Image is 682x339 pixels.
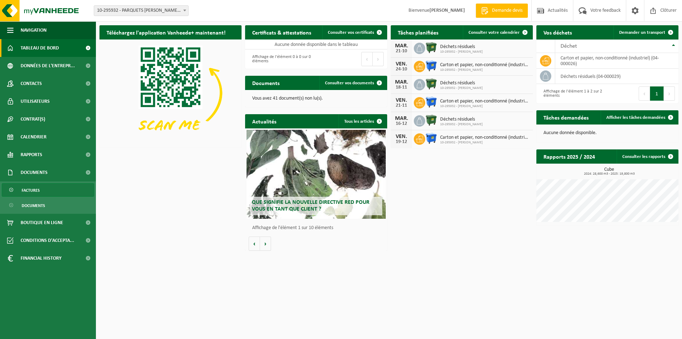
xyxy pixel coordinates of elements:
[245,25,318,39] h2: Certificats & attestations
[247,130,386,219] a: Que signifie la nouvelle directive RED pour vous en tant que client ?
[536,25,579,39] h2: Vos déchets
[425,42,437,54] img: WB-1100-HPE-GN-01
[613,25,678,39] a: Demander un transport
[536,149,602,163] h2: Rapports 2025 / 2024
[325,81,374,85] span: Consulter vos documents
[21,92,50,110] span: Utilisateurs
[394,116,408,121] div: MAR.
[440,99,529,104] span: Carton et papier, non-conditionné (industriel)
[249,237,260,251] button: Vorige
[391,25,445,39] h2: Tâches planifiées
[245,114,283,128] h2: Actualités
[252,96,380,101] p: Vous avez 41 document(s) non lu(s).
[249,51,313,67] div: Affichage de l'élément 0 à 0 sur 0 éléments
[328,30,374,35] span: Consulter vos certificats
[21,39,59,57] span: Tableau de bord
[536,110,596,124] h2: Tâches demandées
[606,115,665,120] span: Afficher les tâches demandées
[425,78,437,90] img: WB-1100-HPE-GN-01
[490,7,524,14] span: Demande devis
[540,172,678,176] span: 2024: 28,600 m3 - 2025: 19,800 m3
[561,43,577,49] span: Déchet
[99,25,233,39] h2: Téléchargez l'application Vanheede+ maintenant!
[555,69,678,84] td: déchets résiduels (04-000029)
[245,76,287,90] h2: Documents
[540,167,678,176] h3: Cube
[440,80,483,86] span: Déchets résiduels
[555,53,678,69] td: carton et papier, non-conditionné (industriel) (04-000026)
[425,132,437,144] img: WB-1100-HPE-BE-01
[394,139,408,144] div: 19-12
[440,44,483,50] span: Déchets résiduels
[476,4,528,18] a: Demande devis
[394,61,408,67] div: VEN.
[617,149,678,164] a: Consulter les rapports
[429,8,465,13] strong: [PERSON_NAME]
[619,30,665,35] span: Demander un transport
[319,76,386,90] a: Consulter vos documents
[440,62,529,68] span: Carton et papier, non-conditionné (industriel)
[425,96,437,108] img: WB-1100-HPE-BE-01
[21,164,48,181] span: Documents
[21,21,47,39] span: Navigation
[601,110,678,125] a: Afficher les tâches demandées
[94,5,189,16] span: 10-295932 - PARQUETS DUMONT - ITTRE
[94,6,188,16] span: 10-295932 - PARQUETS DUMONT - ITTRE
[21,128,47,146] span: Calendrier
[440,122,483,127] span: 10-295932 - [PERSON_NAME]
[425,114,437,126] img: WB-1100-HPE-GN-01
[394,134,408,139] div: VEN.
[440,86,483,90] span: 10-295932 - [PERSON_NAME]
[373,52,384,66] button: Next
[650,86,664,101] button: 1
[394,103,408,108] div: 21-11
[21,75,42,92] span: Contacts
[339,114,386,128] a: Tous les articles
[21,249,61,267] span: Financial History
[22,184,40,197] span: Factures
[22,199,45,212] span: Documents
[440,104,529,108] span: 10-295932 - [PERSON_NAME]
[21,110,45,128] span: Contrat(s)
[639,86,650,101] button: Previous
[21,214,63,232] span: Boutique en ligne
[21,146,42,164] span: Rapports
[540,86,604,101] div: Affichage de l'élément 1 à 2 sur 2 éléments
[394,121,408,126] div: 16-12
[440,50,483,54] span: 10-295932 - [PERSON_NAME]
[394,97,408,103] div: VEN.
[440,68,529,72] span: 10-295932 - [PERSON_NAME]
[394,67,408,72] div: 24-10
[245,39,387,49] td: Aucune donnée disponible dans le tableau
[463,25,532,39] a: Consulter votre calendrier
[252,226,384,231] p: Affichage de l'élément 1 sur 10 éléments
[394,49,408,54] div: 21-10
[21,57,75,75] span: Données de l'entrepr...
[260,237,271,251] button: Volgende
[2,183,94,197] a: Factures
[440,141,529,145] span: 10-295932 - [PERSON_NAME]
[322,25,386,39] a: Consulter vos certificats
[252,200,369,212] span: Que signifie la nouvelle directive RED pour vous en tant que client ?
[2,198,94,212] a: Documents
[394,85,408,90] div: 18-11
[469,30,520,35] span: Consulter votre calendrier
[664,86,675,101] button: Next
[394,43,408,49] div: MAR.
[440,135,529,141] span: Carton et papier, non-conditionné (industriel)
[99,39,242,146] img: Download de VHEPlus App
[425,60,437,72] img: WB-1100-HPE-BE-01
[543,131,671,136] p: Aucune donnée disponible.
[440,117,483,122] span: Déchets résiduels
[361,52,373,66] button: Previous
[21,232,74,249] span: Conditions d'accepta...
[394,79,408,85] div: MAR.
